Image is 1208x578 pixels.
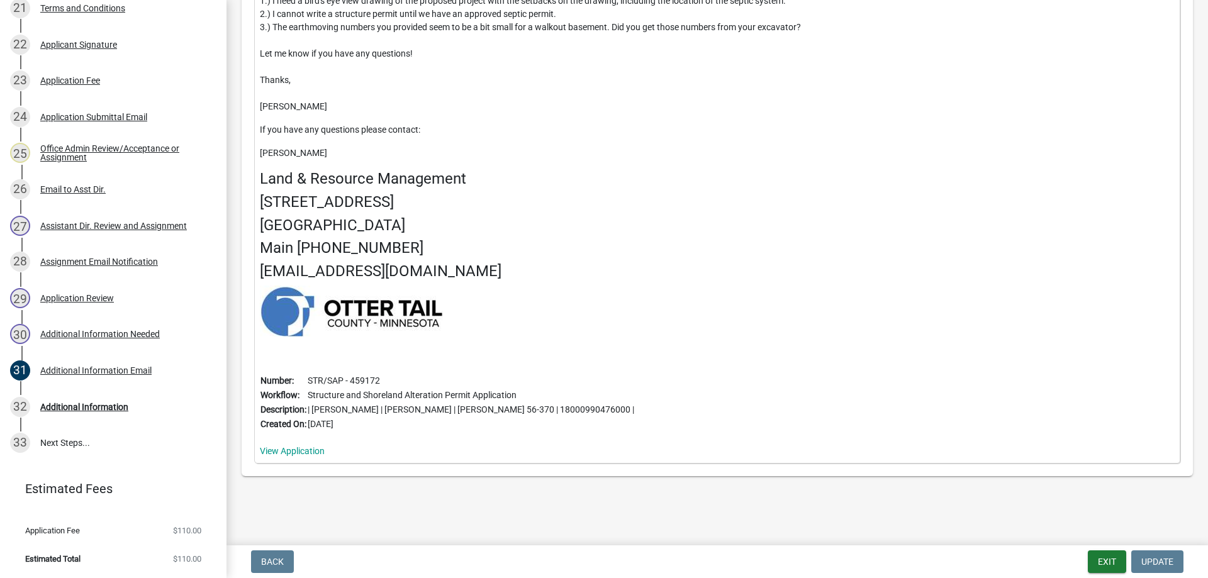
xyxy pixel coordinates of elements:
[10,35,30,55] div: 22
[40,113,147,121] div: Application Submittal Email
[10,179,30,199] div: 26
[260,216,1175,235] h4: [GEOGRAPHIC_DATA]
[10,252,30,272] div: 28
[307,374,635,388] td: STR/SAP - 459172
[307,403,635,417] td: | [PERSON_NAME] | [PERSON_NAME] | [PERSON_NAME] 56-370 | 18000990476000 |
[40,366,152,375] div: Additional Information Email
[10,216,30,236] div: 27
[260,419,306,429] b: Created On:
[40,221,187,230] div: Assistant Dir. Review and Assignment
[260,193,1175,211] h4: [STREET_ADDRESS]
[10,143,30,163] div: 25
[260,262,1175,281] h4: [EMAIL_ADDRESS][DOMAIN_NAME]
[260,170,1175,188] h4: Land & Resource Management
[260,239,1175,257] h4: Main [PHONE_NUMBER]
[40,4,125,13] div: Terms and Conditions
[40,330,160,338] div: Additional Information Needed
[10,70,30,91] div: 23
[10,397,30,417] div: 32
[40,185,106,194] div: Email to Asst Dir.
[260,375,294,386] b: Number:
[307,417,635,431] td: [DATE]
[10,288,30,308] div: 29
[10,107,30,127] div: 24
[40,144,206,162] div: Office Admin Review/Acceptance or Assignment
[40,40,117,49] div: Applicant Signature
[260,446,325,456] a: View Application
[1131,550,1183,573] button: Update
[10,433,30,453] div: 33
[10,476,206,501] a: Estimated Fees
[40,403,128,411] div: Additional Information
[260,390,299,400] b: Workflow:
[10,360,30,381] div: 31
[40,294,114,303] div: Application Review
[10,324,30,344] div: 30
[40,76,100,85] div: Application Fee
[261,557,284,567] span: Back
[25,526,80,535] span: Application Fee
[25,555,81,563] span: Estimated Total
[260,147,1175,160] p: [PERSON_NAME]
[251,550,294,573] button: Back
[173,526,201,535] span: $110.00
[260,404,306,414] b: Description:
[260,123,1175,136] p: If you have any questions please contact:
[1088,550,1126,573] button: Exit
[307,388,635,403] td: Structure and Shoreland Alteration Permit Application
[260,286,443,337] img: https://ottertailcountymn.us/wp-content/uploads/2018/11/EC-brand-blue-horizontal-400x112.jpg
[173,555,201,563] span: $110.00
[1141,557,1173,567] span: Update
[40,257,158,266] div: Assignment Email Notification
